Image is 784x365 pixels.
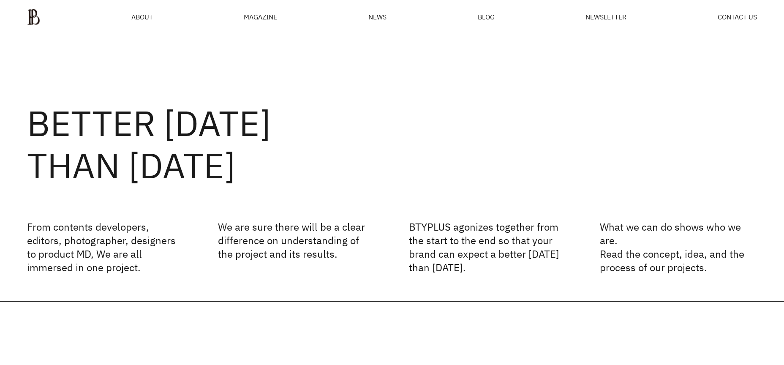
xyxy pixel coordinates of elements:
[244,14,277,20] div: MAGAZINE
[368,14,387,20] a: NEWS
[27,102,757,186] h2: BETTER [DATE] THAN [DATE]
[585,14,626,20] a: NEWSLETTER
[409,220,566,274] p: BTYPLUS agonizes together from the start to the end so that your brand can expect a better [DATE]...
[27,8,40,25] img: ba379d5522eb3.png
[218,220,375,274] p: We are sure there will be a clear difference on understanding of the project and its results.
[131,14,153,20] a: ABOUT
[27,220,184,274] p: From contents developers, editors, photographer, designers to product MD, We are all immersed in ...
[478,14,495,20] a: BLOG
[718,14,757,20] a: CONTACT US
[600,220,757,274] p: What we can do shows who we are. Read the concept, idea, and the process of our projects.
